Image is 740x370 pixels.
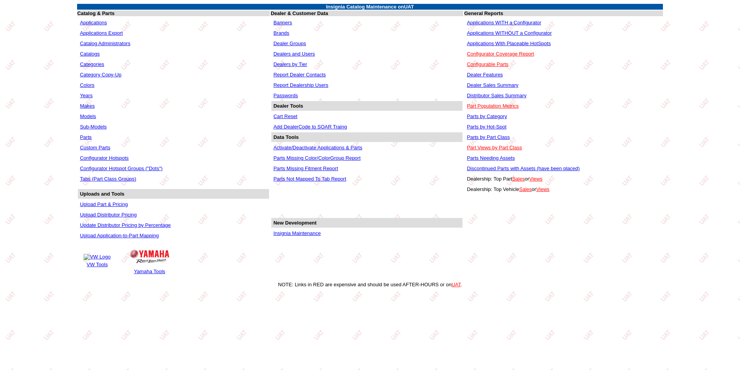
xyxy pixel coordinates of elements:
[82,253,111,269] a: VW Logo VW Tools
[80,124,106,130] a: Sub-Models
[273,20,292,25] a: Banners
[80,20,107,25] a: Applications
[83,261,111,268] td: VW Tools
[273,113,297,119] a: Cart Reset
[80,30,123,36] a: Applications Export
[467,30,552,36] a: Applications WITHOUT a Configurator
[467,124,506,130] a: Parts by Hot-Spot
[80,233,159,238] a: Upload Application-to-Part Mapping
[512,176,525,182] a: Sales
[80,72,121,78] a: Category Copy-Up
[467,82,518,88] a: Dealer Sales Summary
[273,103,303,109] b: Dealer Tools
[80,176,136,182] a: Tabs (Part Class Groups)
[465,174,662,184] td: Dealership: Top Part or
[80,222,171,228] a: Update Distributor Pricing by Percentage
[467,113,507,119] a: Parts by Category
[80,61,104,67] a: Categories
[273,82,328,88] a: Report Dealership Users
[273,166,338,171] a: Parts Missing Fitment Report
[273,93,298,98] a: Passwords
[529,176,542,182] a: Views
[467,103,518,109] a: Part Population Metrics
[80,134,91,140] a: Parts
[80,51,99,57] a: Catalogs
[273,30,289,36] a: Brands
[80,145,110,150] a: Custom Parts
[80,155,128,161] a: Configurator Hotspots
[467,134,510,140] a: Parts by Part Class
[80,212,136,218] a: Upload Distributor Pricing
[404,4,414,10] span: UAT
[467,145,522,150] a: Part Views by Part Class
[130,250,169,263] img: Yamaha Logo
[273,51,315,57] a: Dealers and Users
[273,61,307,67] a: Dealers by Tier
[273,124,347,130] a: Add DealerCode to SOAR Traing
[80,41,130,46] a: Catalog Administrators
[3,282,737,287] div: NOTE: Links in RED are expensive and should be used AFTER-HOURS or on .
[273,134,299,140] b: Data Tools
[273,176,346,182] a: Parts Not Mapped To Tab Report
[467,155,515,161] a: Parts Needing Assets
[536,186,549,192] a: Views
[464,10,503,16] b: General Reports
[467,72,503,78] a: Dealer Features
[77,10,114,16] b: Catalog & Parts
[467,41,551,46] a: Applications With Placeable HotSpots
[273,72,326,78] a: Report Dealer Contacts
[273,220,316,226] b: New Development
[273,145,362,150] a: Activate/Deactivate Applications & Parts
[80,113,96,119] a: Models
[80,82,94,88] a: Colors
[467,93,526,98] a: Distributor Sales Summary
[77,4,663,10] td: Insignia Catalog Maintenance on
[273,155,360,161] a: Parts Missing Color/ColorGroup Report
[271,10,328,16] b: Dealer & Customer Data
[467,51,534,57] a: Configurator Coverage Report
[451,282,461,287] a: UAT
[129,246,170,275] a: Yamaha Logo Yamaha Tools
[465,184,662,194] td: Dealership: Top Vehicle or
[273,41,306,46] a: Dealer Groups
[273,230,321,236] a: Insignia Maintenance
[80,201,128,207] a: Upload Part & Pricing
[467,20,541,25] a: Applications WITH a Configurator
[80,103,94,109] a: Makes
[519,186,532,192] a: Sales
[467,166,580,171] a: Discontinued Parts with Assets (have been placed)
[80,166,162,171] a: Configurator Hotspot Groups ("Dots")
[129,268,170,275] td: Yamaha Tools
[467,61,508,67] a: Configurable Parts
[80,93,92,98] a: Years
[84,254,110,260] img: VW Logo
[80,191,124,197] b: Uploads and Tools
